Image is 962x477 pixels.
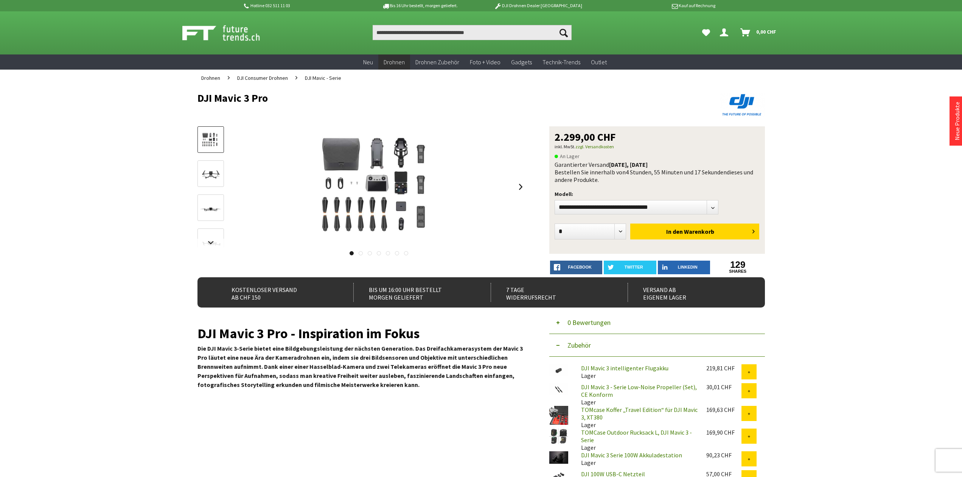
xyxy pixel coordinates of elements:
a: TOMcase Koffer „Travel Edition“ für DJI Mavic 3, XT380 [581,406,698,421]
div: Bis um 16:00 Uhr bestellt Morgen geliefert [353,283,474,302]
a: Drohnen Zubehör [410,54,465,70]
a: Foto + Video [465,54,506,70]
span: DJI Consumer Drohnen [237,75,288,81]
span: facebook [568,265,592,269]
span: Outlet [591,58,607,66]
a: zzgl. Versandkosten [575,144,614,149]
a: DJI Mavic 3 Serie 100W Akkuladestation [581,451,682,459]
a: Drohnen [197,70,224,86]
img: TOMcase Koffer „Travel Edition“ für DJI Mavic 3, XT380 [549,406,568,425]
span: DJI Mavic 3 Pro - Inspiration im Fokus [197,325,420,342]
a: shares [712,269,764,274]
div: 219,81 CHF [706,364,741,372]
img: Vorschau: DJI Mavic 3 Pro [200,131,222,149]
span: 2.299,00 CHF [555,132,616,142]
button: In den Warenkorb [630,224,759,239]
a: Gadgets [506,54,537,70]
div: Kostenloser Versand ab CHF 150 [216,283,337,302]
span: Gadgets [511,58,532,66]
input: Produkt, Marke, Kategorie, EAN, Artikelnummer… [373,25,572,40]
a: Technik-Trends [537,54,586,70]
strong: Die DJI Mavic 3-Serie bietet eine Bildgebungsleistung der nächsten Generation. Das Dreifachkamera... [197,345,523,388]
img: Shop Futuretrends - zur Startseite wechseln [182,23,277,42]
span: twitter [625,265,643,269]
span: DJI Mavic - Serie [305,75,341,81]
a: Drohnen [378,54,410,70]
img: DJI Mavic 3 - Serie Low-Noise Propeller (Set), CE Konform [549,383,568,396]
div: 90,23 CHF [706,451,741,459]
span: In den [666,228,683,235]
span: Warenkorb [684,228,714,235]
a: DJI Mavic 3 - Serie Low-Noise Propeller (Set), CE Konform [581,383,697,398]
a: DJI Consumer Drohnen [233,70,292,86]
div: Versand ab eigenem Lager [628,283,748,302]
img: DJI Mavic 3 Pro [303,126,455,247]
a: 129 [712,261,764,269]
div: 169,63 CHF [706,406,741,413]
button: 0 Bewertungen [549,311,765,334]
div: Lager [575,406,700,429]
div: Lager [575,383,700,406]
span: 4 Stunden, 55 Minuten und 17 Sekunden [626,168,727,176]
a: Neu [358,54,378,70]
div: 30,01 CHF [706,383,741,391]
span: Drohnen [201,75,220,81]
div: 169,90 CHF [706,429,741,436]
a: Dein Konto [717,25,734,40]
span: Drohnen [384,58,405,66]
div: Garantierter Versand Bestellen Sie innerhalb von dieses und andere Produkte. [555,161,760,183]
span: Drohnen Zubehör [415,58,459,66]
a: Neue Produkte [953,102,961,140]
span: Foto + Video [470,58,500,66]
button: Suchen [556,25,572,40]
img: DJI Mavic 3 Serie 100W Akkuladestation [549,451,568,464]
p: Bis 16 Uhr bestellt, morgen geliefert. [361,1,479,10]
button: Zubehör [549,334,765,357]
span: 0,00 CHF [756,26,776,38]
a: LinkedIn [658,261,710,274]
div: Lager [575,451,700,466]
span: LinkedIn [678,265,698,269]
a: TOMCase Outdoor Rucksack L, DJI Mavic 3 -Serie [581,429,692,444]
span: Neu [363,58,373,66]
a: Meine Favoriten [698,25,714,40]
div: Lager [575,429,700,451]
b: [DATE], [DATE] [609,161,648,168]
a: facebook [550,261,603,274]
a: DJI Mavic - Serie [301,70,345,86]
p: Modell: [555,190,760,199]
div: Lager [575,364,700,379]
a: twitter [604,261,656,274]
p: Kauf auf Rechnung [597,1,715,10]
a: Outlet [586,54,612,70]
p: Hotline 032 511 11 03 [243,1,361,10]
span: Technik-Trends [542,58,580,66]
img: TOMCase Outdoor Rucksack L, DJI Mavic 3 -Serie [549,429,568,444]
p: DJI Drohnen Dealer [GEOGRAPHIC_DATA] [479,1,597,10]
a: Warenkorb [737,25,780,40]
img: DJI Mavic 3 intelligenter Flugakku [549,364,568,377]
h1: DJI Mavic 3 Pro [197,92,651,104]
p: inkl. MwSt. [555,142,760,151]
div: 7 Tage Widerrufsrecht [491,283,611,302]
img: DJI [720,92,765,117]
a: DJI Mavic 3 intelligenter Flugakku [581,364,668,372]
span: An Lager [555,152,580,161]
